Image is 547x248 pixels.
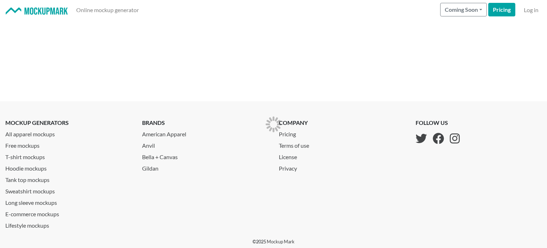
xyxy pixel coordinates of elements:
a: T-shirt mockups [5,150,131,161]
a: Sweatshirt mockups [5,184,131,196]
a: American Apparel [142,127,268,138]
a: Pricing [488,3,515,16]
a: Log in [521,3,541,17]
a: Anvil [142,138,268,150]
a: Gildan [142,161,268,173]
a: Long sleeve mockups [5,196,131,207]
a: E-commerce mockups [5,207,131,218]
a: License [279,150,315,161]
a: Hoodie mockups [5,161,131,173]
p: brands [142,118,268,127]
button: Coming Soon [440,3,487,16]
a: Tank top mockups [5,173,131,184]
p: follow us [416,118,460,127]
a: Mockup Mark [267,239,295,244]
a: Bella + Canvas [142,150,268,161]
a: Online mockup generator [73,3,142,17]
a: Lifestyle mockups [5,218,131,230]
img: Mockup Mark [6,7,68,15]
p: company [279,118,315,127]
p: mockup generators [5,118,131,127]
p: © 2025 [252,238,295,245]
a: Free mockups [5,138,131,150]
a: Pricing [279,127,315,138]
a: Privacy [279,161,315,173]
a: All apparel mockups [5,127,131,138]
a: Terms of use [279,138,315,150]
